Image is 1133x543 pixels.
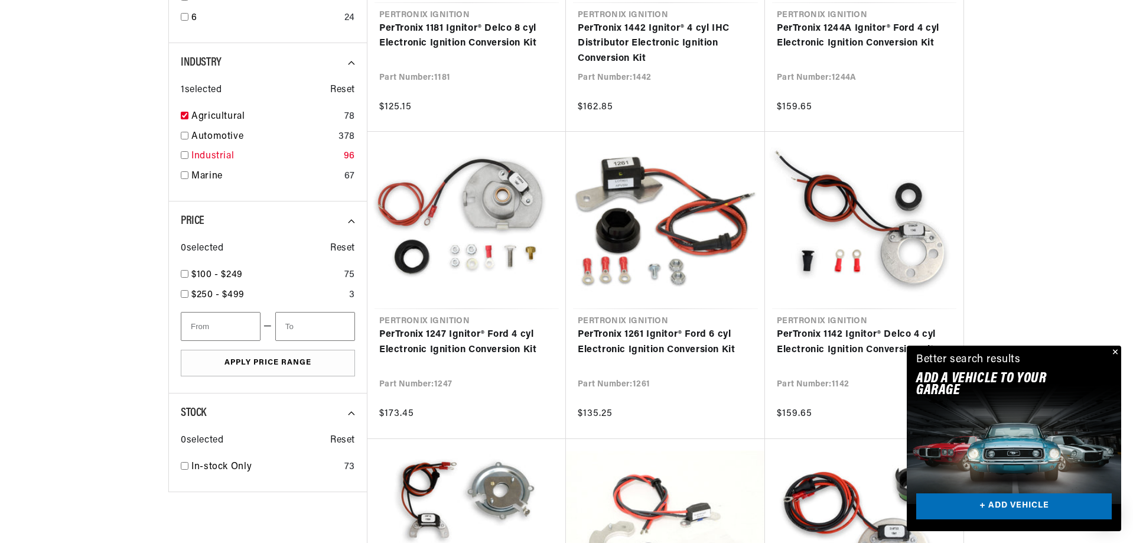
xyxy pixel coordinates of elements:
[181,241,223,256] span: 0 selected
[191,460,340,475] a: In-stock Only
[12,316,224,337] button: Contact Us
[349,288,355,303] div: 3
[12,100,224,119] a: FAQ
[181,312,261,341] input: From
[181,83,222,98] span: 1 selected
[191,109,340,125] a: Agricultural
[344,460,355,475] div: 73
[191,129,334,145] a: Automotive
[379,327,554,357] a: PerTronix 1247 Ignitor® Ford 4 cyl Electronic Ignition Conversion Kit
[338,129,355,145] div: 378
[1107,346,1121,360] button: Close
[916,493,1112,520] a: + ADD VEHICLE
[916,352,1021,369] div: Better search results
[191,270,243,279] span: $100 - $249
[263,319,272,334] span: —
[12,149,224,168] a: FAQs
[12,198,224,216] a: Shipping FAQs
[181,215,204,227] span: Price
[181,350,355,376] button: Apply Price Range
[379,21,554,51] a: PerTronix 1181 Ignitor® Delco 8 cyl Electronic Ignition Conversion Kit
[330,83,355,98] span: Reset
[181,57,222,69] span: Industry
[12,131,224,142] div: JBA Performance Exhaust
[191,290,245,300] span: $250 - $499
[777,327,952,357] a: PerTronix 1142 Ignitor® Delco 4 cyl Electronic Ignition Conversion Kit
[344,268,355,283] div: 75
[344,109,355,125] div: 78
[275,312,355,341] input: To
[330,433,355,448] span: Reset
[12,228,224,239] div: Orders
[344,11,355,26] div: 24
[12,180,224,191] div: Shipping
[777,21,952,51] a: PerTronix 1244A Ignitor® Ford 4 cyl Electronic Ignition Conversion Kit
[181,407,206,419] span: Stock
[916,373,1082,397] h2: Add A VEHICLE to your garage
[12,246,224,265] a: Orders FAQ
[12,82,224,93] div: Ignition Products
[330,241,355,256] span: Reset
[344,149,355,164] div: 96
[191,149,339,164] a: Industrial
[12,295,224,314] a: Payment, Pricing, and Promotions FAQ
[181,433,223,448] span: 0 selected
[191,11,340,26] a: 6
[578,21,753,67] a: PerTronix 1442 Ignitor® 4 cyl IHC Distributor Electronic Ignition Conversion Kit
[344,169,355,184] div: 67
[162,340,227,352] a: POWERED BY ENCHANT
[191,169,340,184] a: Marine
[12,277,224,288] div: Payment, Pricing, and Promotions
[578,327,753,357] a: PerTronix 1261 Ignitor® Ford 6 cyl Electronic Ignition Conversion Kit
